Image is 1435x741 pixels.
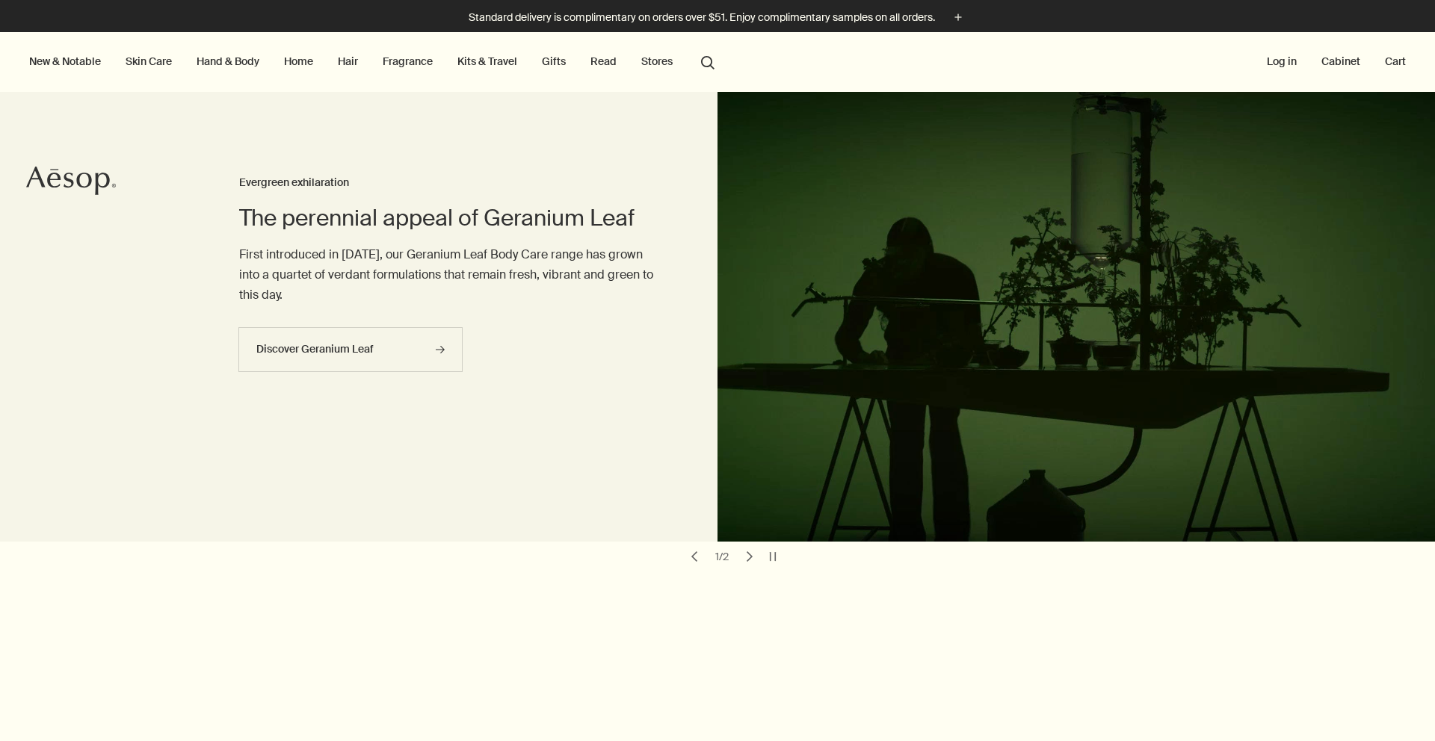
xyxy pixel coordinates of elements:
[60,683,488,713] h2: Favoured formulations
[539,52,569,71] a: Gifts
[281,52,316,71] a: Home
[454,52,520,71] a: Kits & Travel
[739,546,760,567] button: next slide
[1318,52,1363,71] a: Cabinet
[238,327,463,372] a: Discover Geranium Leaf
[239,174,658,192] h3: Evergreen exhilaration
[684,546,705,567] button: previous slide
[1264,32,1409,92] nav: supplementary
[638,52,676,71] button: Stores
[694,47,721,75] button: Open search
[123,52,175,71] a: Skin Care
[469,9,966,26] button: Standard delivery is complimentary on orders over $51. Enjoy complimentary samples on all orders.
[26,166,116,196] svg: Aesop
[335,52,361,71] a: Hair
[587,52,620,71] a: Read
[26,32,721,92] nav: primary
[762,546,783,567] button: pause
[26,52,104,71] button: New & Notable
[1382,52,1409,71] button: Cart
[1264,52,1300,71] button: Log in
[380,52,436,71] a: Fragrance
[239,203,658,233] h2: The perennial appeal of Geranium Leaf
[194,52,262,71] a: Hand & Body
[711,550,733,563] div: 1 / 2
[26,166,116,199] a: Aesop
[469,10,935,25] p: Standard delivery is complimentary on orders over $51. Enjoy complimentary samples on all orders.
[239,244,658,306] p: First introduced in [DATE], our Geranium Leaf Body Care range has grown into a quartet of verdant...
